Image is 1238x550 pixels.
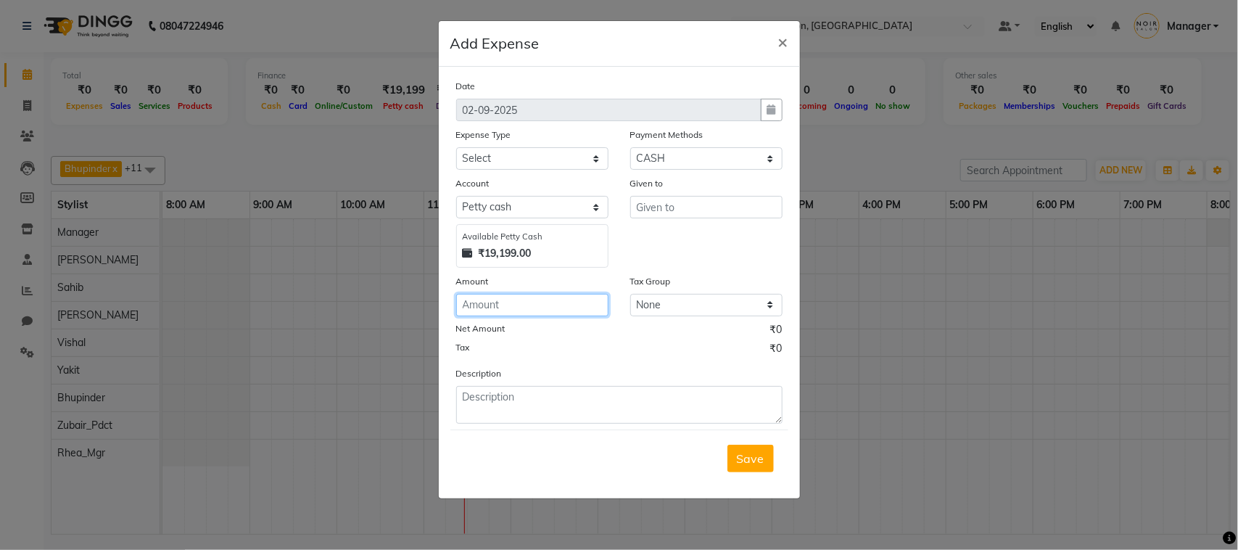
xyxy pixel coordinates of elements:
[770,322,783,341] span: ₹0
[727,445,774,472] button: Save
[456,294,608,316] input: Amount
[456,177,490,190] label: Account
[770,341,783,360] span: ₹0
[456,322,505,335] label: Net Amount
[463,231,602,243] div: Available Petty Cash
[456,80,476,93] label: Date
[456,128,511,141] label: Expense Type
[737,451,764,466] span: Save
[630,177,664,190] label: Given to
[456,275,489,288] label: Amount
[630,196,783,218] input: Given to
[450,33,540,54] h5: Add Expense
[456,341,470,354] label: Tax
[630,275,671,288] label: Tax Group
[630,128,703,141] label: Payment Methods
[778,30,788,52] span: ×
[767,21,800,62] button: Close
[456,367,502,380] label: Description
[479,246,532,261] strong: ₹19,199.00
